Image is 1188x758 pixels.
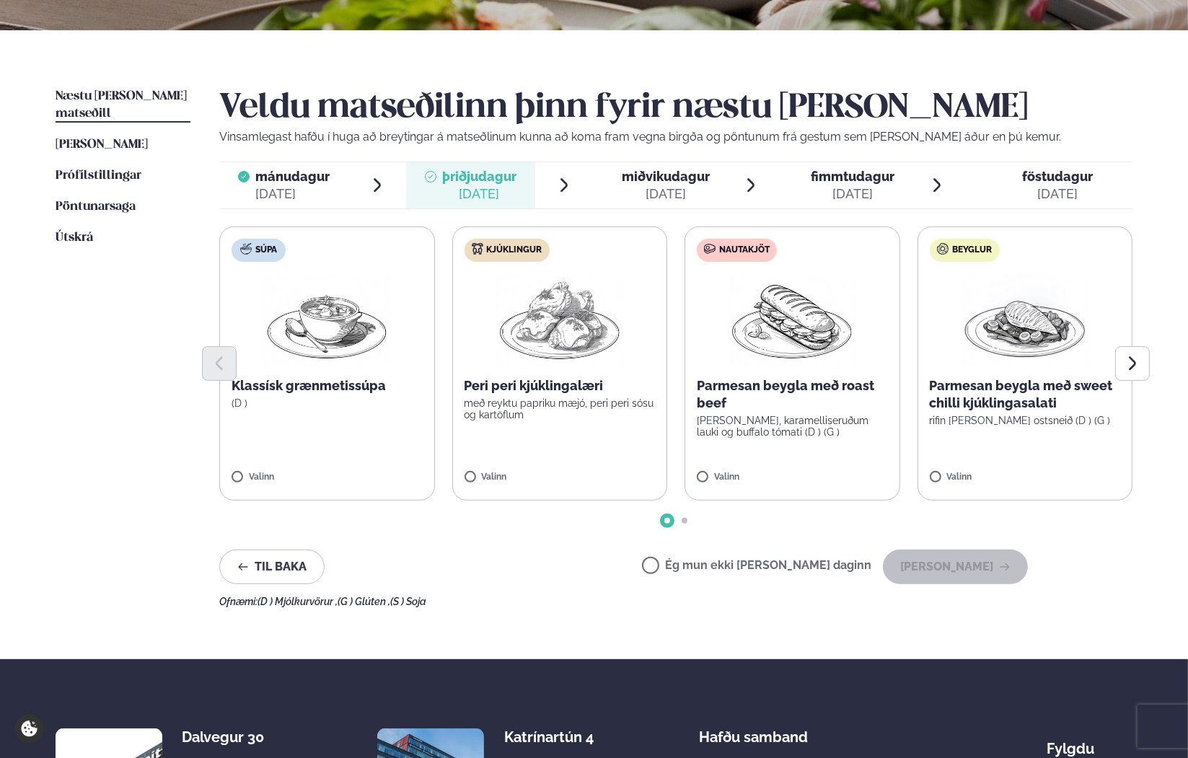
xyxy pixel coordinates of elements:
[496,273,623,366] img: Chicken-thighs.png
[219,128,1132,146] p: Vinsamlegast hafðu í huga að breytingar á matseðlinum kunna að koma fram vegna birgða og pöntunum...
[56,229,93,247] a: Útskrá
[930,415,1121,426] p: rifin [PERSON_NAME] ostsneið (D ) (G )
[504,728,619,746] div: Katrínartún 4
[622,185,710,203] div: [DATE]
[699,717,808,746] span: Hafðu samband
[682,518,687,524] span: Go to slide 2
[664,518,670,524] span: Go to slide 1
[56,167,141,185] a: Prófílstillingar
[442,169,516,184] span: þriðjudagur
[729,273,855,366] img: Panini.png
[1022,169,1093,184] span: föstudagur
[937,243,949,255] img: bagle-new-16px.svg
[56,138,148,151] span: [PERSON_NAME]
[811,169,894,184] span: fimmtudagur
[338,596,390,607] span: (G ) Glúten ,
[697,377,888,412] p: Parmesan beygla með roast beef
[219,88,1132,128] h2: Veldu matseðilinn þinn fyrir næstu [PERSON_NAME]
[390,596,426,607] span: (S ) Soja
[442,185,516,203] div: [DATE]
[811,185,894,203] div: [DATE]
[56,232,93,244] span: Útskrá
[232,397,423,409] p: (D )
[258,596,338,607] span: (D ) Mjólkurvörur ,
[240,243,252,255] img: soup.svg
[1022,185,1093,203] div: [DATE]
[219,596,1132,607] div: Ofnæmi:
[704,243,716,255] img: beef.svg
[930,377,1121,412] p: Parmesan beygla með sweet chilli kjúklingasalati
[487,244,542,256] span: Kjúklingur
[1115,346,1150,381] button: Next slide
[182,728,297,746] div: Dalvegur 30
[202,346,237,381] button: Previous slide
[14,714,44,744] a: Cookie settings
[255,169,330,184] span: mánudagur
[622,169,710,184] span: miðvikudagur
[56,198,136,216] a: Pöntunarsaga
[56,169,141,182] span: Prófílstillingar
[263,273,390,366] img: Soup.png
[56,136,148,154] a: [PERSON_NAME]
[883,550,1028,584] button: [PERSON_NAME]
[56,88,190,123] a: Næstu [PERSON_NAME] matseðill
[953,244,993,256] span: Beyglur
[719,244,770,256] span: Nautakjöt
[56,90,187,120] span: Næstu [PERSON_NAME] matseðill
[219,550,325,584] button: Til baka
[465,397,656,420] p: með reyktu papriku mæjó, peri peri sósu og kartöflum
[56,200,136,213] span: Pöntunarsaga
[232,377,423,395] p: Klassísk grænmetissúpa
[472,243,483,255] img: chicken.svg
[255,244,277,256] span: Súpa
[962,273,1088,366] img: Chicken-breast.png
[255,185,330,203] div: [DATE]
[465,377,656,395] p: Peri peri kjúklingalæri
[697,415,888,438] p: [PERSON_NAME], karamelliseruðum lauki og buffalo tómati (D ) (G )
